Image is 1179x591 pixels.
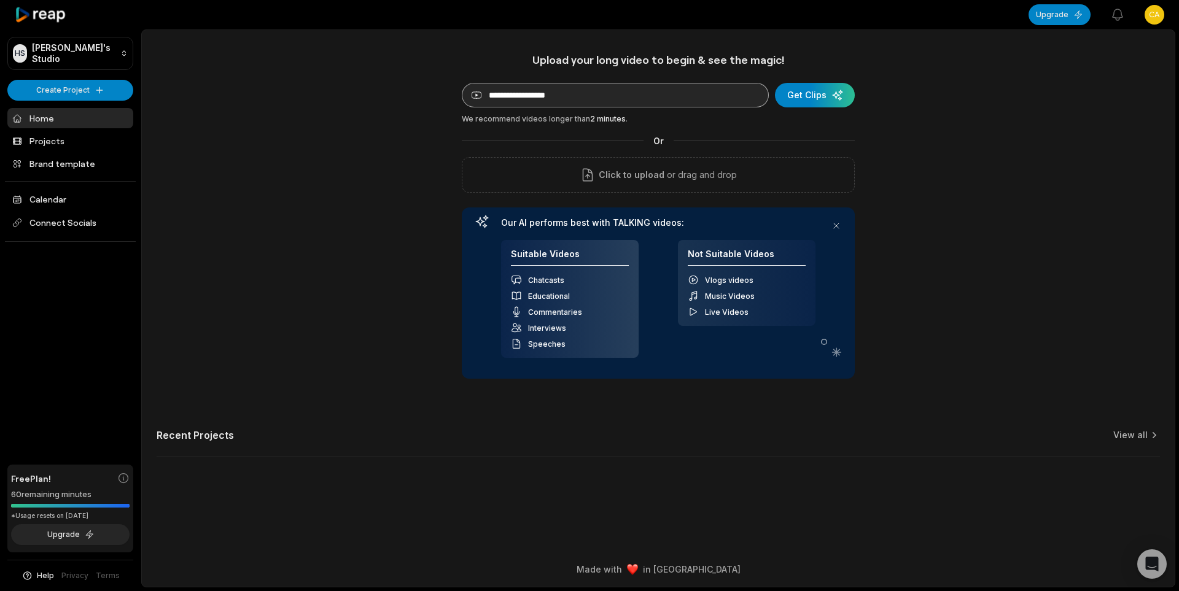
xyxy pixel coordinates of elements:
[11,472,51,485] span: Free Plan!
[528,307,582,317] span: Commentaries
[644,134,674,147] span: Or
[501,217,815,228] h3: Our AI performs best with TALKING videos:
[1113,429,1148,441] a: View all
[32,42,115,64] p: [PERSON_NAME]'s Studio
[11,524,130,545] button: Upgrade
[7,189,133,209] a: Calendar
[13,44,27,63] div: HS
[627,564,638,575] img: heart emoji
[7,212,133,234] span: Connect Socials
[11,511,130,520] div: *Usage resets on [DATE]
[528,292,570,301] span: Educational
[462,53,855,67] h1: Upload your long video to begin & see the magic!
[590,114,626,123] span: 2 minutes
[599,168,664,182] span: Click to upload
[11,489,130,501] div: 60 remaining minutes
[96,570,120,581] a: Terms
[7,153,133,174] a: Brand template
[37,570,54,581] span: Help
[1137,549,1167,579] div: Open Intercom Messenger
[7,131,133,151] a: Projects
[462,114,855,125] div: We recommend videos longer than .
[153,563,1164,576] div: Made with in [GEOGRAPHIC_DATA]
[1029,4,1091,25] button: Upgrade
[688,249,806,266] h4: Not Suitable Videos
[705,292,755,301] span: Music Videos
[511,249,629,266] h4: Suitable Videos
[705,307,749,317] span: Live Videos
[705,276,753,285] span: Vlogs videos
[528,276,564,285] span: Chatcasts
[7,108,133,128] a: Home
[7,80,133,101] button: Create Project
[528,323,566,333] span: Interviews
[61,570,88,581] a: Privacy
[664,168,737,182] p: or drag and drop
[528,339,566,349] span: Speeches
[157,429,234,441] h2: Recent Projects
[775,83,855,107] button: Get Clips
[21,570,54,581] button: Help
